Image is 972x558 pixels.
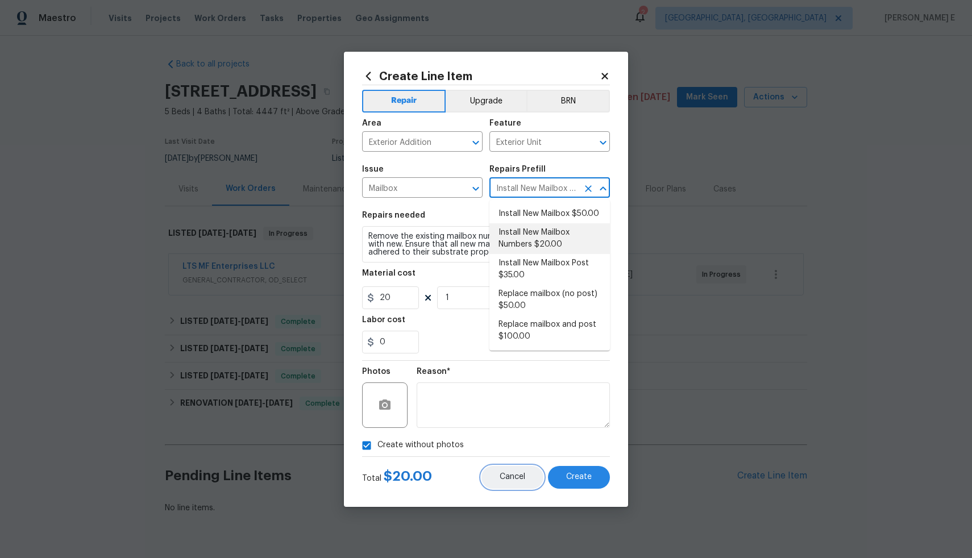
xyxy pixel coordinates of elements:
[489,315,610,346] li: Replace mailbox and post $100.00
[362,470,432,484] div: Total
[362,70,600,82] h2: Create Line Item
[595,181,611,197] button: Close
[362,211,425,219] h5: Repairs needed
[362,226,610,263] textarea: Remove the existing mailbox numbers (if present) and replace with new. Ensure that all new mailbo...
[362,368,391,376] h5: Photos
[489,285,610,315] li: Replace mailbox (no post) $50.00
[362,316,405,324] h5: Labor cost
[489,223,610,254] li: Install New Mailbox Numbers $20.00
[595,135,611,151] button: Open
[384,469,432,483] span: $ 20.00
[500,473,525,481] span: Cancel
[362,165,384,173] h5: Issue
[548,466,610,489] button: Create
[489,165,546,173] h5: Repairs Prefill
[489,254,610,285] li: Install New Mailbox Post $35.00
[468,181,484,197] button: Open
[481,466,543,489] button: Cancel
[446,90,527,113] button: Upgrade
[362,119,381,127] h5: Area
[417,368,450,376] h5: Reason*
[362,269,416,277] h5: Material cost
[362,90,446,113] button: Repair
[468,135,484,151] button: Open
[526,90,610,113] button: BRN
[489,205,610,223] li: Install New Mailbox $50.00
[566,473,592,481] span: Create
[377,439,464,451] span: Create without photos
[489,119,521,127] h5: Feature
[580,181,596,197] button: Clear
